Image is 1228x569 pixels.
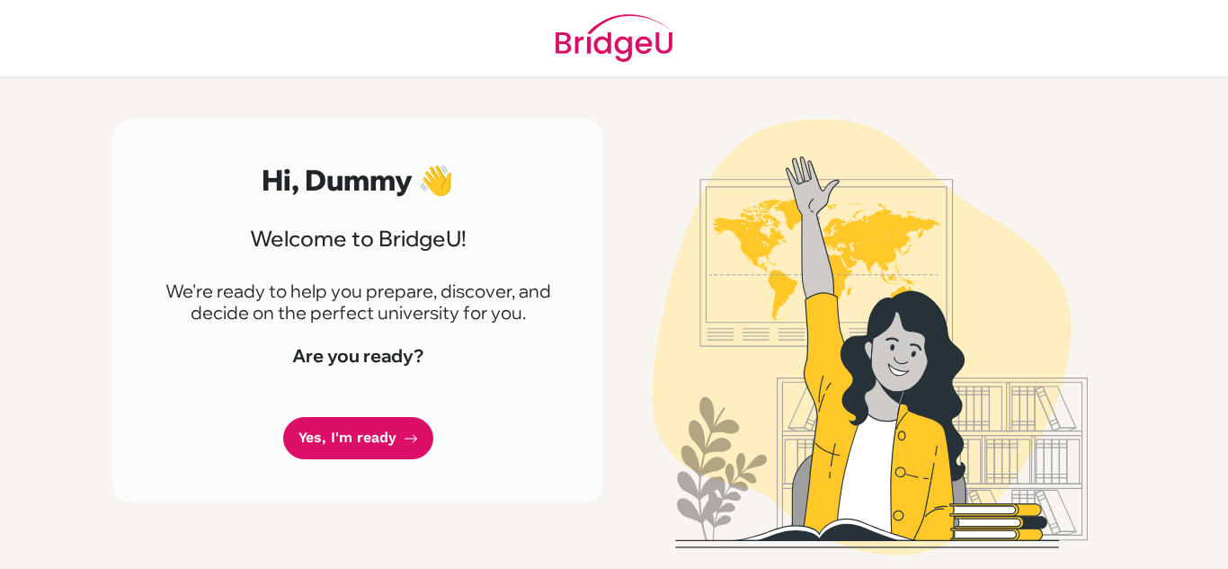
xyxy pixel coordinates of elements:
[156,280,560,324] p: We're ready to help you prepare, discover, and decide on the perfect university for you.
[156,345,560,367] h4: Are you ready?
[156,163,560,197] h2: Hi, Dummy 👋
[283,417,433,459] a: Yes, I'm ready
[156,226,560,252] h3: Welcome to BridgeU!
